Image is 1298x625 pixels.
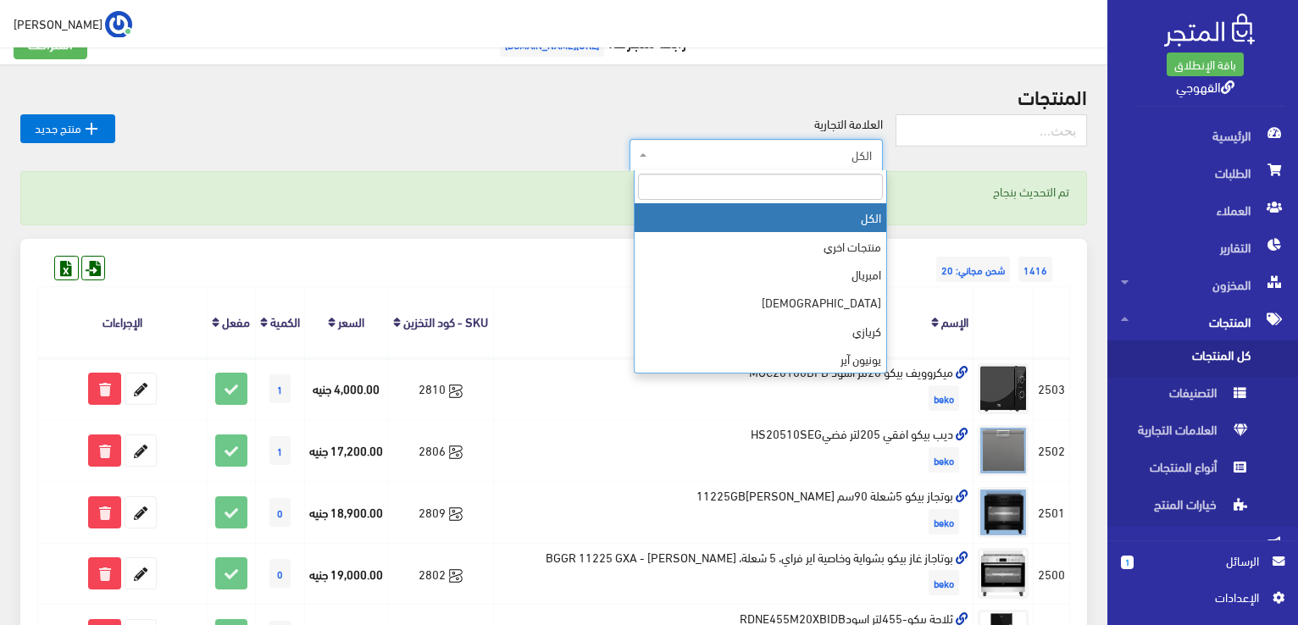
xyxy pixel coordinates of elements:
[493,357,973,419] td: ميكروويف بيكو 20لتر اسود MOC20100BFB
[20,85,1087,107] h2: المنتجات
[81,119,102,139] i: 
[1121,551,1284,588] a: 1 الرسائل
[449,445,463,459] svg: Synced with Zoho Books
[978,487,1029,538] img: botgaz-byko-5shaal-90sm-aman-kaml-asodbggr11225gb.png
[493,543,973,605] td: بوتاجاز غاز بيكو بشواية وخاصية اير فراي، 5 شعلة، [PERSON_NAME] - BGGR 11225 GXA
[1147,551,1259,570] span: الرسائل
[1134,588,1258,606] span: اﻹعدادات
[269,436,291,465] span: 1
[1121,415,1250,452] span: العلامات التجارية
[635,288,886,316] li: [DEMOGRAPHIC_DATA]
[635,232,886,260] li: منتجات اخري
[1167,53,1244,76] a: باقة الإنطلاق
[449,569,463,583] svg: Synced with Zoho Books
[1176,74,1234,98] a: القهوجي
[493,419,973,481] td: ديب بيكو افقي 205لتر فضيHS20510SEG
[1121,588,1284,615] a: اﻹعدادات
[1121,154,1284,191] span: الطلبات
[635,317,886,345] li: كريازي
[814,114,883,133] label: العلامة التجارية
[896,114,1087,147] input: بحث...
[222,309,250,333] a: مفعل
[1121,527,1284,564] span: التسويق
[1107,340,1298,378] a: كل المنتجات
[388,419,493,481] td: 2806
[1121,489,1250,527] span: خيارات المنتج
[1107,378,1298,415] a: التصنيفات
[630,139,883,171] span: الكل
[403,309,488,333] a: SKU - كود التخزين
[388,357,493,419] td: 2810
[1121,117,1284,154] span: الرئيسية
[1121,229,1284,266] span: التقارير
[1121,556,1134,569] span: 1
[978,425,1029,476] img: dyb-byko-afky-205ltr-fdyhs20510seg.png
[1034,481,1070,543] td: 2501
[1034,419,1070,481] td: 2502
[38,182,1069,201] p: تم التحديث بنجاح
[496,25,686,56] a: رابط متجرك:[URL][DOMAIN_NAME]
[269,498,291,527] span: 0
[635,260,886,288] li: امبريال
[270,309,300,333] a: الكمية
[929,447,959,473] span: beko
[1107,191,1298,229] a: العملاء
[388,543,493,605] td: 2802
[20,114,115,143] a: منتج جديد
[929,385,959,411] span: beko
[978,548,1029,599] img: botagaz-ghaz-byko-bshoay-okhasy-ayr-fray-5-shaal-stanls-styl-bggr-11225-gxa.png
[1121,452,1250,489] span: أنواع المنتجات
[38,287,208,357] th: الإجراءات
[1034,543,1070,605] td: 2500
[651,147,872,163] span: الكل
[936,257,1010,282] span: شحن مجاني: 20
[305,543,389,605] td: 19,000.00 جنيه
[1018,257,1052,282] span: 1416
[1107,154,1298,191] a: الطلبات
[449,384,463,398] svg: Synced with Zoho Books
[1121,378,1250,415] span: التصنيفات
[1107,117,1298,154] a: الرئيسية
[14,10,132,37] a: ... [PERSON_NAME]
[269,559,291,588] span: 0
[105,11,132,38] img: ...
[1121,191,1284,229] span: العملاء
[1164,14,1255,47] img: .
[1121,303,1284,340] span: المنتجات
[493,481,973,543] td: بوتجاز بيكو 5شعلة 90سم [PERSON_NAME]11225GB
[269,374,291,403] span: 1
[338,309,364,333] a: السعر
[1107,229,1298,266] a: التقارير
[305,419,389,481] td: 17,200.00 جنيه
[1107,266,1298,303] a: المخزون
[305,357,389,419] td: 4,000.00 جنيه
[14,13,103,34] span: [PERSON_NAME]
[978,363,1029,414] img: mykrooyf-byko-20ltr-asod-moc20100bfb.jpg
[941,309,968,333] a: الإسم
[929,509,959,534] span: beko
[1107,489,1298,527] a: خيارات المنتج
[1107,303,1298,340] a: المنتجات
[929,570,959,595] span: beko
[388,481,493,543] td: 2809
[1034,357,1070,419] td: 2503
[305,481,389,543] td: 18,900.00 جنيه
[1121,266,1284,303] span: المخزون
[449,507,463,521] svg: Synced with Zoho Books
[635,345,886,373] li: يونيون آير
[1107,415,1298,452] a: العلامات التجارية
[1107,452,1298,489] a: أنواع المنتجات
[635,203,886,231] li: الكل
[1121,340,1250,378] span: كل المنتجات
